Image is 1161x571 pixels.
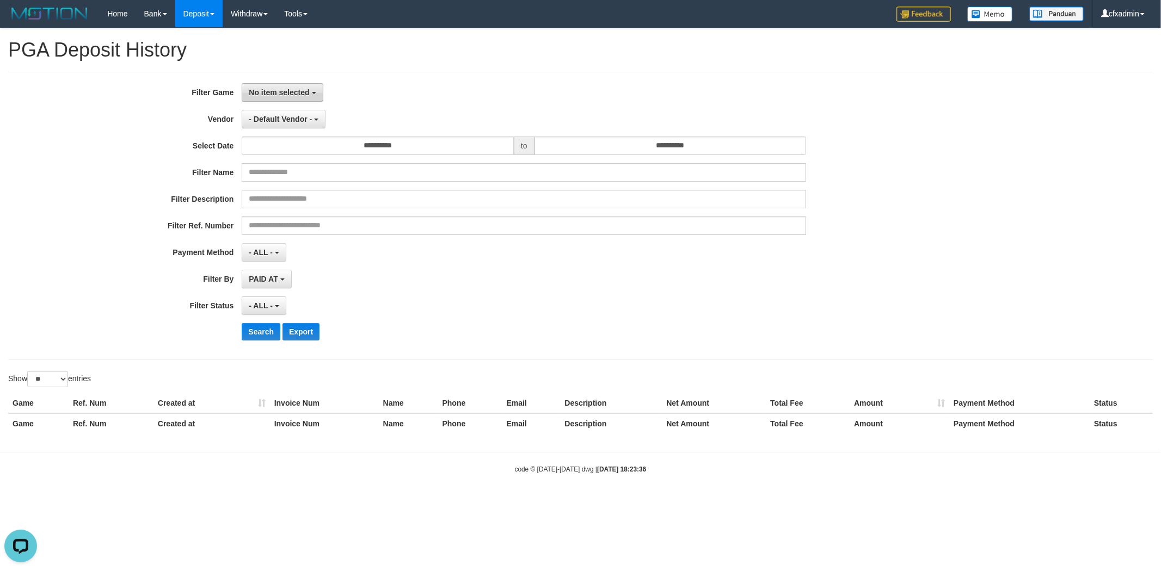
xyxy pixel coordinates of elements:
th: Status [1090,413,1153,433]
th: Amount [850,413,949,433]
th: Phone [438,393,502,413]
th: Total Fee [766,413,850,433]
span: - Default Vendor - [249,115,312,123]
span: PAID AT [249,275,278,283]
th: Total Fee [766,393,850,413]
h1: PGA Deposit History [8,39,1153,61]
small: code © [DATE]-[DATE] dwg | [515,466,647,473]
span: - ALL - [249,248,273,257]
button: - Default Vendor - [242,110,325,128]
th: Name [379,393,438,413]
th: Game [8,393,69,413]
label: Show entries [8,371,91,387]
th: Email [502,413,561,433]
span: - ALL - [249,301,273,310]
th: Description [560,393,662,413]
img: panduan.png [1029,7,1084,21]
button: No item selected [242,83,323,102]
th: Ref. Num [69,393,153,413]
th: Phone [438,413,502,433]
th: Ref. Num [69,413,153,433]
th: Created at [153,393,270,413]
th: Amount [850,393,949,413]
button: Open LiveChat chat widget [4,4,37,37]
th: Status [1090,393,1153,413]
th: Name [379,413,438,433]
th: Invoice Num [270,393,379,413]
th: Net Amount [662,413,766,433]
button: PAID AT [242,270,291,288]
th: Payment Method [949,393,1090,413]
span: No item selected [249,88,309,97]
th: Created at [153,413,270,433]
th: Net Amount [662,393,766,413]
th: Game [8,413,69,433]
th: Invoice Num [270,413,379,433]
button: Search [242,323,280,340]
span: to [514,136,535,155]
button: Export [282,323,320,340]
img: Feedback.jpg [896,7,951,22]
button: - ALL - [242,243,286,262]
th: Email [502,393,561,413]
img: Button%20Memo.svg [967,7,1013,22]
img: MOTION_logo.png [8,5,91,22]
th: Payment Method [949,413,1090,433]
select: Showentries [27,371,68,387]
strong: [DATE] 18:23:36 [597,466,646,473]
button: - ALL - [242,296,286,315]
th: Description [560,413,662,433]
